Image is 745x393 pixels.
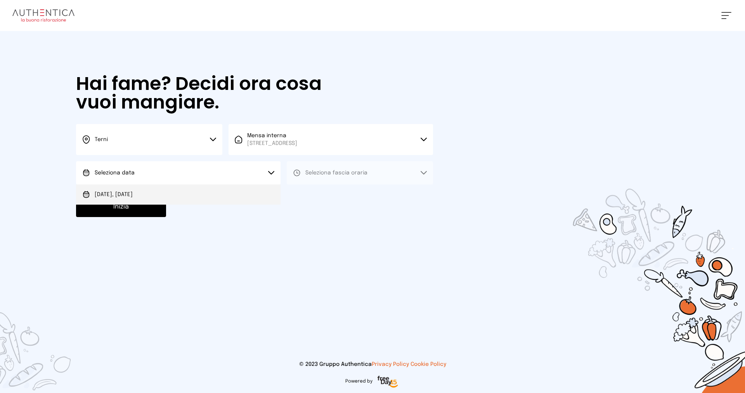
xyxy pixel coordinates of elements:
[76,197,166,217] button: Inizia
[287,161,433,184] button: Seleziona fascia oraria
[95,191,133,198] span: [DATE], [DATE]
[411,362,446,367] a: Cookie Policy
[376,374,400,390] img: logo-freeday.3e08031.png
[345,378,372,384] span: Powered by
[12,360,733,368] p: © 2023 Gruppo Authentica
[305,170,367,176] span: Seleziona fascia oraria
[76,161,281,184] button: Seleziona data
[372,362,409,367] a: Privacy Policy
[95,170,135,176] span: Seleziona data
